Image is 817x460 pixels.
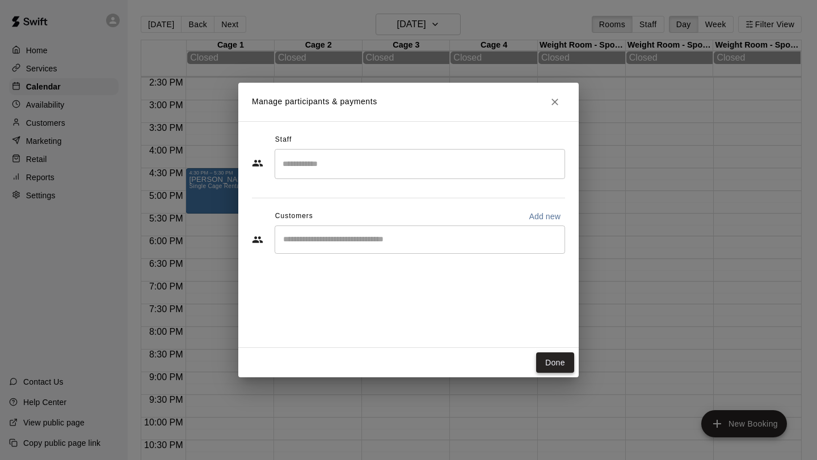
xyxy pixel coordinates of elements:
[536,352,574,373] button: Done
[275,225,565,254] div: Start typing to search customers...
[275,131,292,149] span: Staff
[252,96,377,108] p: Manage participants & payments
[252,157,263,169] svg: Staff
[275,207,313,225] span: Customers
[529,211,561,222] p: Add new
[524,207,565,225] button: Add new
[275,149,565,179] div: Search staff
[252,234,263,245] svg: Customers
[545,92,565,112] button: Close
